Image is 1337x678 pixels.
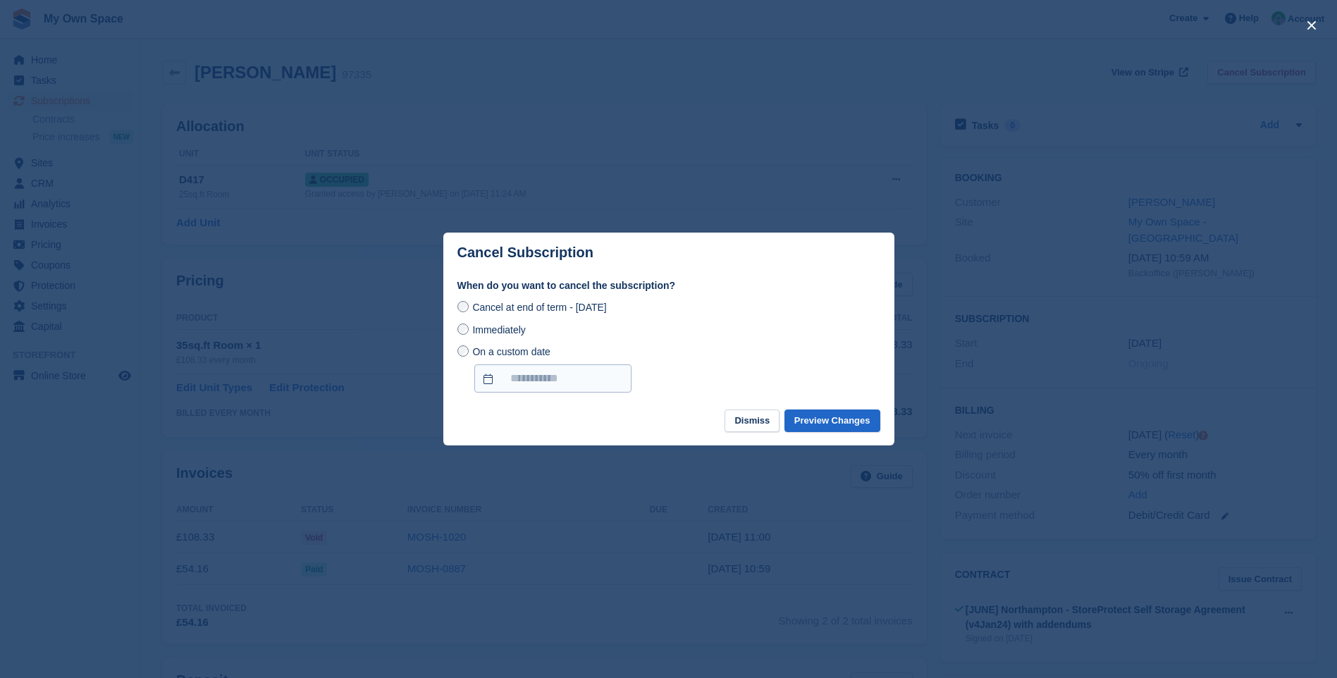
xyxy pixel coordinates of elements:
[472,302,606,313] span: Cancel at end of term - [DATE]
[474,364,631,393] input: On a custom date
[472,324,525,335] span: Immediately
[457,345,469,357] input: On a custom date
[784,409,880,433] button: Preview Changes
[472,346,550,357] span: On a custom date
[457,278,880,293] label: When do you want to cancel the subscription?
[457,245,593,261] p: Cancel Subscription
[1300,14,1323,37] button: close
[725,409,780,433] button: Dismiss
[457,301,469,312] input: Cancel at end of term - [DATE]
[457,323,469,335] input: Immediately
